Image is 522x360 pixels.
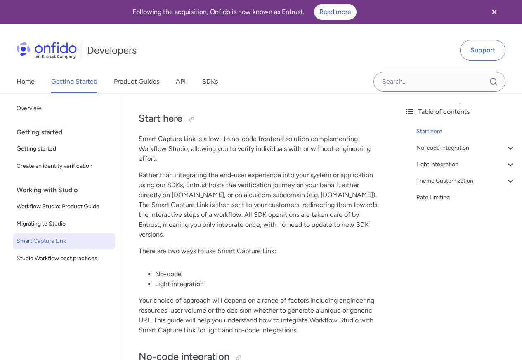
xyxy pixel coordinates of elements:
[13,198,115,215] a: Workflow Studio: Product Guide
[460,40,505,61] a: Support
[17,104,112,113] span: Overview
[17,70,35,93] a: Home
[489,7,499,17] svg: Close banner
[51,70,97,93] a: Getting Started
[17,124,118,141] div: Getting started
[416,193,515,202] a: Rate Limiting
[87,44,137,57] h1: Developers
[139,296,382,335] p: Your choice of approach will depend on a range of factors including engineering resources, user v...
[155,269,382,279] li: No-code
[17,236,112,246] span: Smart Capture Link
[139,246,382,256] p: There are two ways to use Smart Capture Link:
[405,107,515,117] div: Table of contents
[416,160,515,169] a: Light integration
[17,219,112,229] span: Migrating to Studio
[17,42,77,59] img: Onfido Logo
[139,112,382,126] h2: Start here
[13,233,115,249] a: Smart Capture Link
[176,70,186,93] a: API
[13,158,115,174] a: Create an identity verification
[314,4,357,20] a: Read more
[17,182,118,198] div: Working with Studio
[13,141,115,157] a: Getting started
[17,161,112,171] span: Create an identity verification
[17,202,112,212] span: Workflow Studio: Product Guide
[13,216,115,232] a: Migrating to Studio
[202,70,218,93] a: SDKs
[10,4,479,20] div: Following the acquisition, Onfido is now known as Entrust.
[373,72,505,92] input: Onfido search input field
[17,144,112,154] span: Getting started
[114,70,159,93] a: Product Guides
[416,143,515,153] a: No-code integration
[13,100,115,117] a: Overview
[139,170,382,240] p: Rather than integrating the end-user experience into your system or application using our SDKs, E...
[139,134,382,164] p: Smart Capture Link is a low- to no-code frontend solution complementing Workflow Studio, allowing...
[416,127,515,136] a: Start here
[155,279,382,289] li: Light integration
[479,2,510,22] button: Close banner
[17,254,112,264] span: Studio Workflow best practices
[13,250,115,267] a: Studio Workflow best practices
[416,176,515,186] a: Theme Customization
